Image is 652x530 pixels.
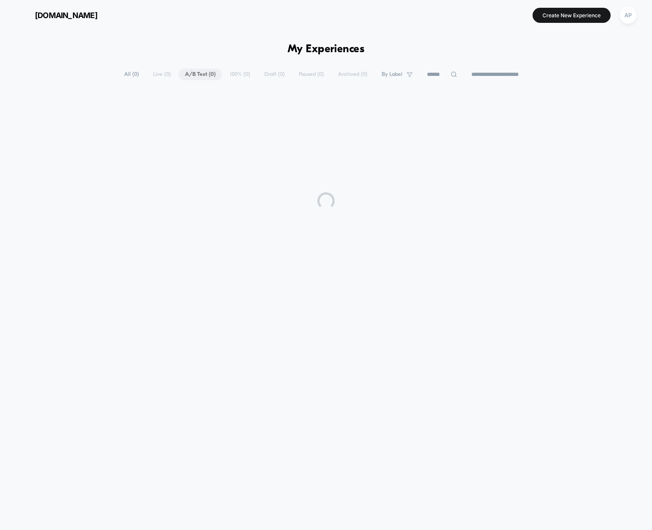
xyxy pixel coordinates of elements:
[288,43,365,56] h1: My Experiences
[35,11,97,20] span: [DOMAIN_NAME]
[118,69,145,80] span: All ( 0 )
[617,6,639,24] button: AP
[533,8,611,23] button: Create New Experience
[13,8,100,22] button: [DOMAIN_NAME]
[620,7,636,24] div: AP
[382,71,402,78] span: By Label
